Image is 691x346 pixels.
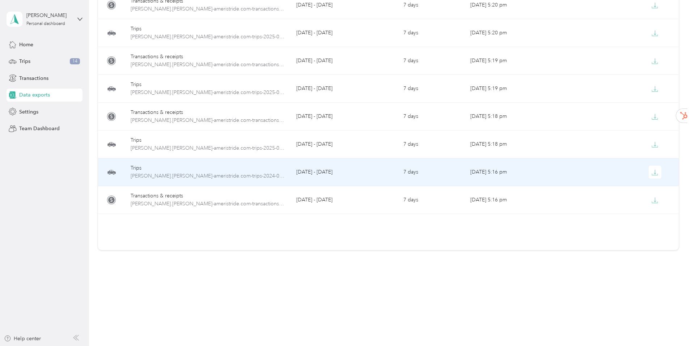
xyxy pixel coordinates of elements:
[398,103,465,131] td: 7 days
[26,12,72,19] div: [PERSON_NAME]
[650,306,691,346] iframe: Everlance-gr Chat Button Frame
[291,186,398,214] td: [DATE] - [DATE]
[398,158,465,186] td: 7 days
[291,131,398,158] td: [DATE] - [DATE]
[131,192,285,200] div: Transactions & receipts
[465,186,572,214] td: [DATE] 5:16 pm
[19,108,38,116] span: Settings
[131,164,285,172] div: Trips
[19,57,30,65] span: Trips
[131,25,285,33] div: Trips
[19,91,50,99] span: Data exports
[131,5,285,13] span: terry.massey-ameristride.com-transactions-2025-03-01-2025-03-31.xlsx
[291,158,398,186] td: [DATE] - [DATE]
[398,19,465,47] td: 7 days
[19,125,60,132] span: Team Dashboard
[131,172,285,180] span: terry.massey-ameristride.com-trips-2024-04-01-2024-04-30.xlsx
[70,58,80,65] span: 14
[291,75,398,103] td: [DATE] - [DATE]
[465,131,572,158] td: [DATE] 5:18 pm
[465,158,572,186] td: [DATE] 5:16 pm
[131,144,285,152] span: terry.massey-ameristride.com-trips-2025-01-01-2025-01-31.xlsx
[131,89,285,97] span: terry.massey-ameristride.com-trips-2025-02-01-2025-02-28.xlsx
[131,81,285,89] div: Trips
[465,103,572,131] td: [DATE] 5:18 pm
[131,108,285,116] div: Transactions & receipts
[465,47,572,75] td: [DATE] 5:19 pm
[19,74,48,82] span: Transactions
[4,335,41,342] button: Help center
[398,131,465,158] td: 7 days
[131,33,285,41] span: terry.massey-ameristride.com-trips-2025-03-01-2025-03-31.xlsx
[131,53,285,61] div: Transactions & receipts
[398,47,465,75] td: 7 days
[131,200,285,208] span: terry.massey-ameristride.com-transactions-2024-04-01-2024-04-30.xlsx
[465,75,572,103] td: [DATE] 5:19 pm
[26,22,65,26] div: Personal dashboard
[291,19,398,47] td: [DATE] - [DATE]
[131,61,285,69] span: terry.massey-ameristride.com-transactions-2025-02-01-2025-02-28.xlsx
[398,75,465,103] td: 7 days
[131,116,285,124] span: terry.massey-ameristride.com-transactions-2025-01-01-2025-01-31.xlsx
[291,103,398,131] td: [DATE] - [DATE]
[19,41,33,48] span: Home
[131,136,285,144] div: Trips
[465,19,572,47] td: [DATE] 5:20 pm
[398,186,465,214] td: 7 days
[291,47,398,75] td: [DATE] - [DATE]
